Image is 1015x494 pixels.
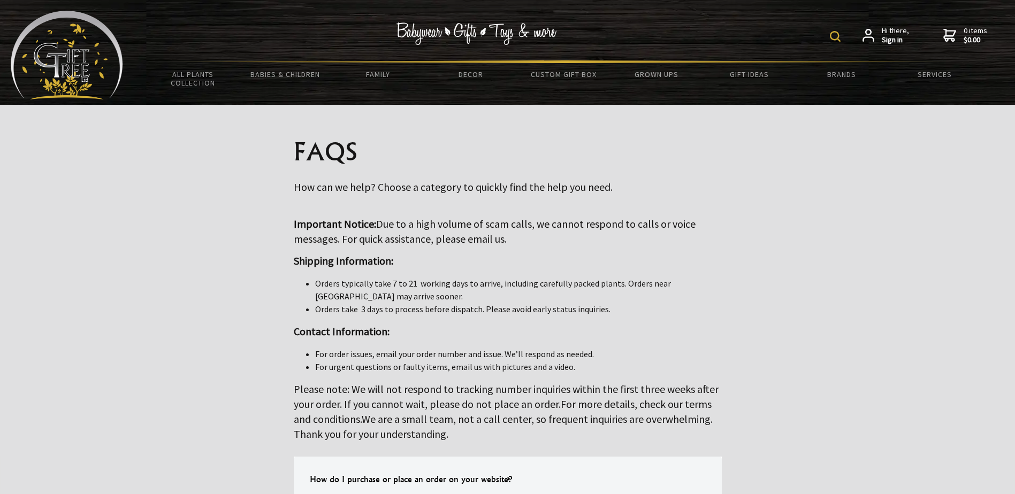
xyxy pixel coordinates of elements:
[332,63,424,86] a: Family
[964,26,987,45] span: 0 items
[943,26,987,45] a: 0 items$0.00
[517,63,610,86] a: Custom Gift Box
[882,26,909,45] span: Hi there,
[147,63,239,94] a: All Plants Collection
[294,325,390,338] strong: Contact Information:
[830,31,841,42] img: product search
[796,63,888,86] a: Brands
[294,180,613,194] big: How can we help? Choose a category to quickly find the help you need.
[294,254,393,267] strong: Shipping Information:
[888,63,981,86] a: Services
[315,277,722,303] li: Orders typically take 7 to 21 working days to arrive, including carefully packed plants. Orders n...
[315,360,722,373] li: For urgent questions or faulty items, email us with pictures and a video.
[294,217,376,230] strong: Important Notice:
[315,348,722,360] li: For order issues, email your order number and issue. We’ll respond as needed.
[294,217,696,245] big: Due to a high volume of scam calls, we cannot respond to calls or voice messages. For quick assis...
[703,63,795,86] a: Gift Ideas
[964,35,987,45] strong: $0.00
[863,26,909,45] a: Hi there,Sign in
[315,303,722,315] li: Orders take 3 days to process before dispatch. Please avoid early status inquiries.
[11,11,123,99] img: Babyware - Gifts - Toys and more...
[294,382,719,441] big: Please note: We will not respond to tracking number inquiries within the first three weeks after ...
[294,139,722,165] h1: FAQS
[396,22,557,45] img: Babywear - Gifts - Toys & more
[882,35,909,45] strong: Sign in
[424,63,517,86] a: Decor
[239,63,332,86] a: Babies & Children
[610,63,703,86] a: Grown Ups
